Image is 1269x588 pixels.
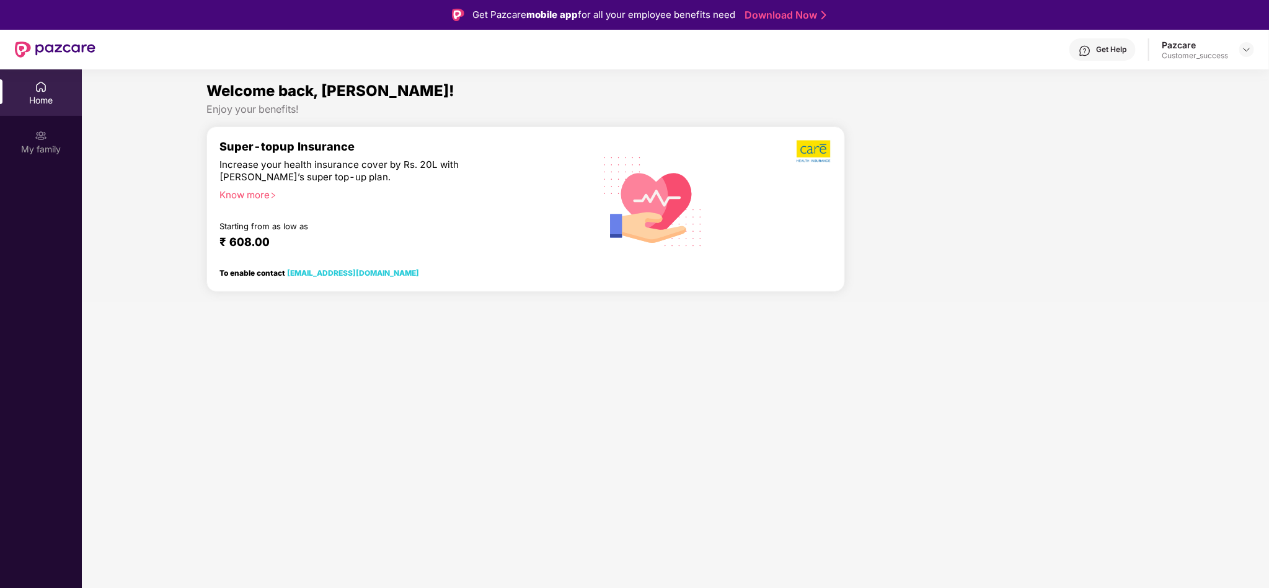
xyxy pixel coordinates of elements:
[206,103,1144,116] div: Enjoy your benefits!
[35,81,47,93] img: svg+xml;base64,PHN2ZyBpZD0iSG9tZSIgeG1sbnM9Imh0dHA6Ly93d3cudzMub3JnLzIwMDAvc3ZnIiB3aWR0aD0iMjAiIG...
[1242,45,1252,55] img: svg+xml;base64,PHN2ZyBpZD0iRHJvcGRvd24tMzJ4MzIiIHhtbG5zPSJodHRwOi8vd3d3LnczLm9yZy8yMDAwL3N2ZyIgd2...
[15,42,95,58] img: New Pazcare Logo
[797,139,832,163] img: b5dec4f62d2307b9de63beb79f102df3.png
[219,139,577,153] div: Super-topup Insurance
[1096,45,1126,55] div: Get Help
[594,141,712,261] img: svg+xml;base64,PHN2ZyB4bWxucz0iaHR0cDovL3d3dy53My5vcmcvMjAwMC9zdmciIHhtbG5zOnhsaW5rPSJodHRwOi8vd3...
[206,82,454,100] span: Welcome back, [PERSON_NAME]!
[219,268,419,277] div: To enable contact
[473,7,736,22] div: Get Pazcare for all your employee benefits need
[270,192,276,199] span: right
[1079,45,1091,57] img: svg+xml;base64,PHN2ZyBpZD0iSGVscC0zMngzMiIgeG1sbnM9Imh0dHA6Ly93d3cudzMub3JnLzIwMDAvc3ZnIiB3aWR0aD...
[821,9,826,22] img: Stroke
[745,9,823,22] a: Download Now
[287,268,419,278] a: [EMAIL_ADDRESS][DOMAIN_NAME]
[527,9,578,20] strong: mobile app
[219,189,569,198] div: Know more
[452,9,464,21] img: Logo
[219,159,523,183] div: Increase your health insurance cover by Rs. 20L with [PERSON_NAME]’s super top-up plan.
[219,221,524,230] div: Starting from as low as
[1162,51,1228,61] div: Customer_success
[35,129,47,142] img: svg+xml;base64,PHN2ZyB3aWR0aD0iMjAiIGhlaWdodD0iMjAiIHZpZXdCb3g9IjAgMCAyMCAyMCIgZmlsbD0ibm9uZSIgeG...
[219,235,564,250] div: ₹ 608.00
[1162,39,1228,51] div: Pazcare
